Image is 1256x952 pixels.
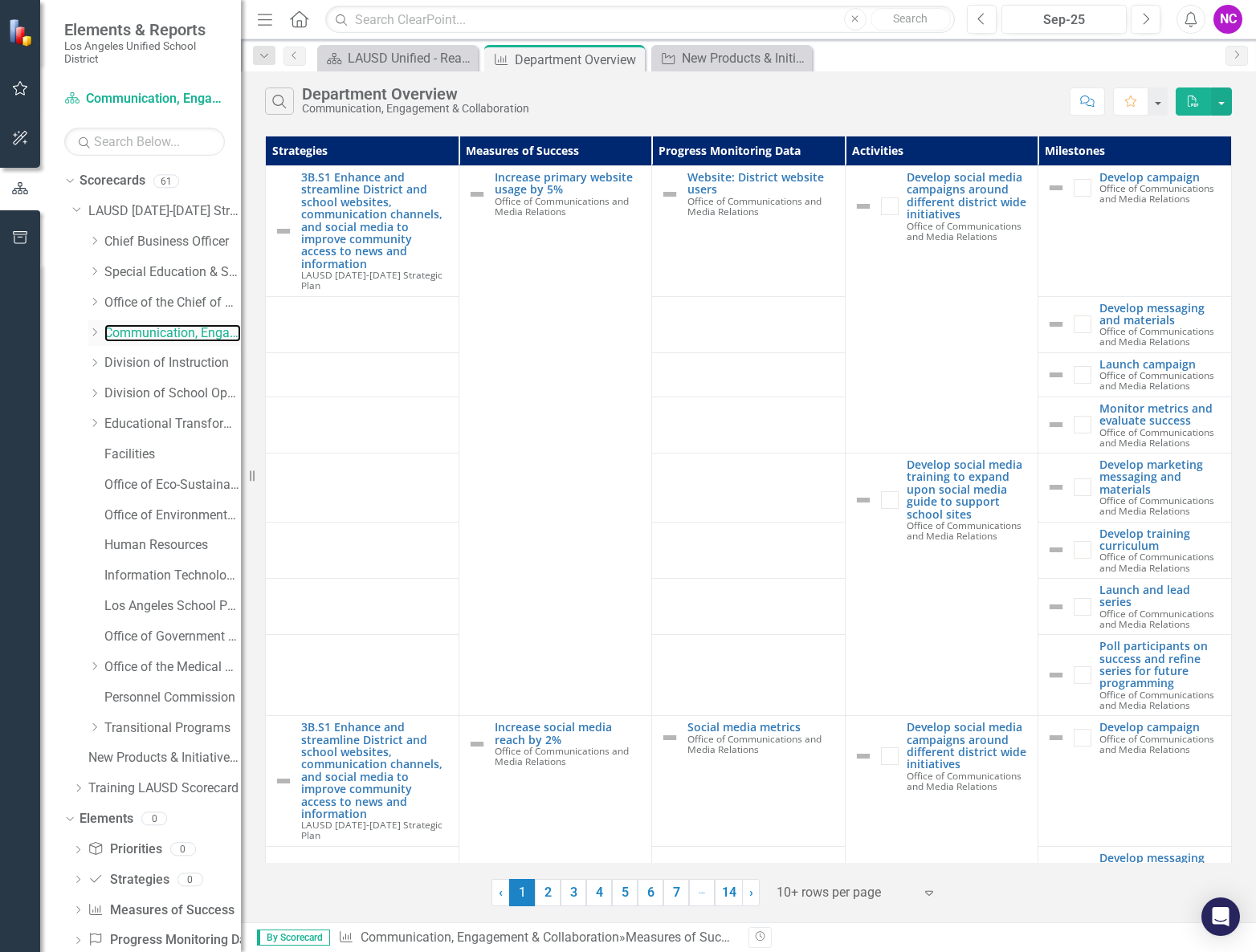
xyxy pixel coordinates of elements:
a: Communication, Engagement & Collaboration [361,930,619,945]
input: Search Below... [64,128,225,156]
div: 0 [177,873,203,886]
img: Not Defined [660,728,679,747]
div: New Products & Initiatives 2025-26 - Progress Report [682,48,808,68]
span: Office of Communications and Media Relations [1099,181,1214,205]
a: Priorities [88,840,161,859]
a: 2 [535,879,561,906]
a: 3B.S1 Enhance and streamline District and school websites, communication channels, and social med... [301,171,451,270]
img: Not Defined [1046,415,1066,434]
img: Not Defined [1046,597,1066,616]
a: Measures of Success [626,930,747,945]
a: Office of Government Relations [104,628,241,646]
img: Not Defined [1046,365,1066,384]
div: Department Overview [302,85,529,103]
span: Office of Communications and Media Relations [495,194,629,218]
span: Office of Communications and Media Relations [1099,688,1214,711]
a: LAUSD Unified - Ready for the World [321,48,474,68]
a: Communication, Engagement & Collaboration [64,90,225,108]
a: Progress Monitoring Data [88,931,257,950]
span: Office of Communications and Media Relations [687,194,822,218]
img: Not Defined [467,185,487,204]
a: Training LAUSD Scorecard [88,779,241,798]
a: Develop marketing messaging and materials [1099,458,1223,495]
a: Develop social media training to expand upon social media guide to support school sites [907,458,1030,520]
a: 7 [663,879,689,906]
img: Not Defined [274,222,293,241]
span: Elements & Reports [64,20,225,39]
span: LAUSD [DATE]-[DATE] Strategic Plan [301,818,442,841]
span: Office of Communications and Media Relations [1099,550,1214,573]
a: 6 [638,879,663,906]
span: Office of Communications and Media Relations [1099,732,1214,755]
div: 0 [141,812,167,826]
div: LAUSD Unified - Ready for the World [348,48,474,68]
img: Not Defined [854,490,873,510]
a: New Products & Initiatives 2025-26 [88,749,241,767]
span: Office of Communications and Media Relations [907,219,1022,242]
div: 0 [170,843,196,856]
img: ClearPoint Strategy [8,18,36,47]
a: 4 [586,879,612,906]
a: Division of Instruction [104,354,241,372]
img: Not Defined [1046,315,1066,334]
a: Office of the Medical Director [104,658,241,677]
small: Los Angeles Unified School District [64,39,225,66]
span: Office of Communications and Media Relations [495,744,629,767]
a: Los Angeles School Police [104,597,241,616]
span: Office of Communications and Media Relations [1099,425,1214,449]
a: Website: District website users [687,171,837,196]
a: 3B.S1 Enhance and streamline District and school websites, communication channels, and social med... [301,721,451,820]
a: Personnel Commission [104,689,241,707]
div: Open Intercom Messenger [1201,897,1240,936]
a: Poll participants on success and refine series for future programming [1099,640,1223,690]
a: Office of Eco-Sustainability [104,476,241,494]
a: Chief Business Officer [104,233,241,251]
a: Information Technology Services [104,567,241,585]
a: Develop social media campaigns around different district wide initiatives [907,721,1030,771]
a: Scorecards [80,172,145,190]
img: Not Defined [1046,478,1066,497]
a: New Products & Initiatives 2025-26 - Progress Report [655,48,808,68]
div: Communication, Engagement & Collaboration [302,103,529,115]
a: Special Education & Specialized Programs [104,263,241,282]
a: Develop campaign [1099,721,1223,733]
a: Office of Environmental Health and Safety [104,507,241,525]
a: Communication, Engagement & Collaboration [104,324,241,343]
img: Not Defined [274,771,293,791]
a: Measures of Success [88,901,234,920]
img: Not Defined [1046,540,1066,559]
a: Social media metrics [687,721,837,733]
img: Not Defined [854,197,873,216]
span: Search [893,12,928,25]
a: Launch and lead series [1099,584,1223,608]
a: 14 [715,879,743,906]
span: LAUSD [DATE]-[DATE] Strategic Plan [301,268,442,291]
img: Not Defined [1046,178,1066,197]
span: Office of Communications and Media Relations [1099,607,1214,630]
a: Develop messaging and materials [1099,302,1223,327]
a: 5 [612,879,638,906]
div: 61 [153,174,179,188]
button: Search [871,8,951,31]
img: Not Defined [854,747,873,766]
a: Transitional Programs [104,719,241,738]
span: 1 [509,879,535,906]
span: Office of Communications and Media Relations [1099,368,1214,392]
img: Not Defined [467,734,487,754]
span: Office of Communications and Media Relations [907,769,1022,792]
div: Department Overview [515,50,641,70]
a: Increase social media reach by 2% [495,721,644,746]
a: Develop training curriculum [1099,527,1223,552]
span: Office of Communications and Media Relations [1099,324,1214,348]
a: Develop campaign [1099,171,1223,183]
img: Not Defined [1046,665,1066,685]
a: Increase primary website usage by 5% [495,171,644,196]
button: NC [1213,5,1242,34]
input: Search ClearPoint... [325,6,955,34]
a: Division of School Operations [104,384,241,403]
a: 3 [561,879,586,906]
a: Human Resources [104,536,241,555]
img: Not Defined [660,185,679,204]
a: LAUSD [DATE]-[DATE] Strategic Plan [88,202,241,221]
